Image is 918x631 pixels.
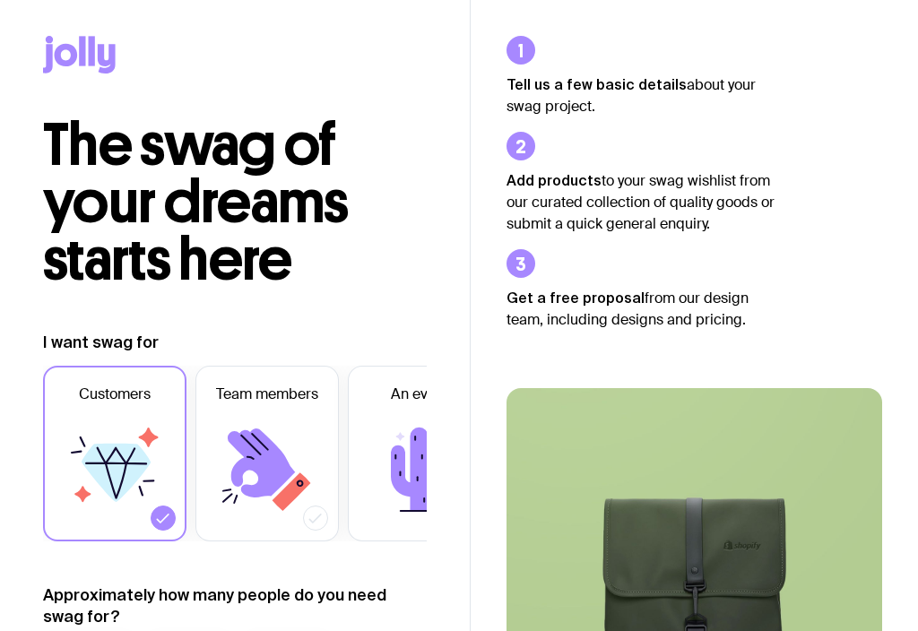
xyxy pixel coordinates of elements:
[507,287,775,331] p: from our design team, including designs and pricing.
[391,384,448,405] span: An event
[216,384,318,405] span: Team members
[507,76,687,92] strong: Tell us a few basic details
[507,290,645,306] strong: Get a free proposal
[507,169,775,235] p: to your swag wishlist from our curated collection of quality goods or submit a quick general enqu...
[507,172,602,188] strong: Add products
[43,109,349,295] span: The swag of your dreams starts here
[507,73,775,117] p: about your swag project.
[43,332,159,353] label: I want swag for
[79,384,151,405] span: Customers
[43,584,427,627] label: Approximately how many people do you need swag for?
